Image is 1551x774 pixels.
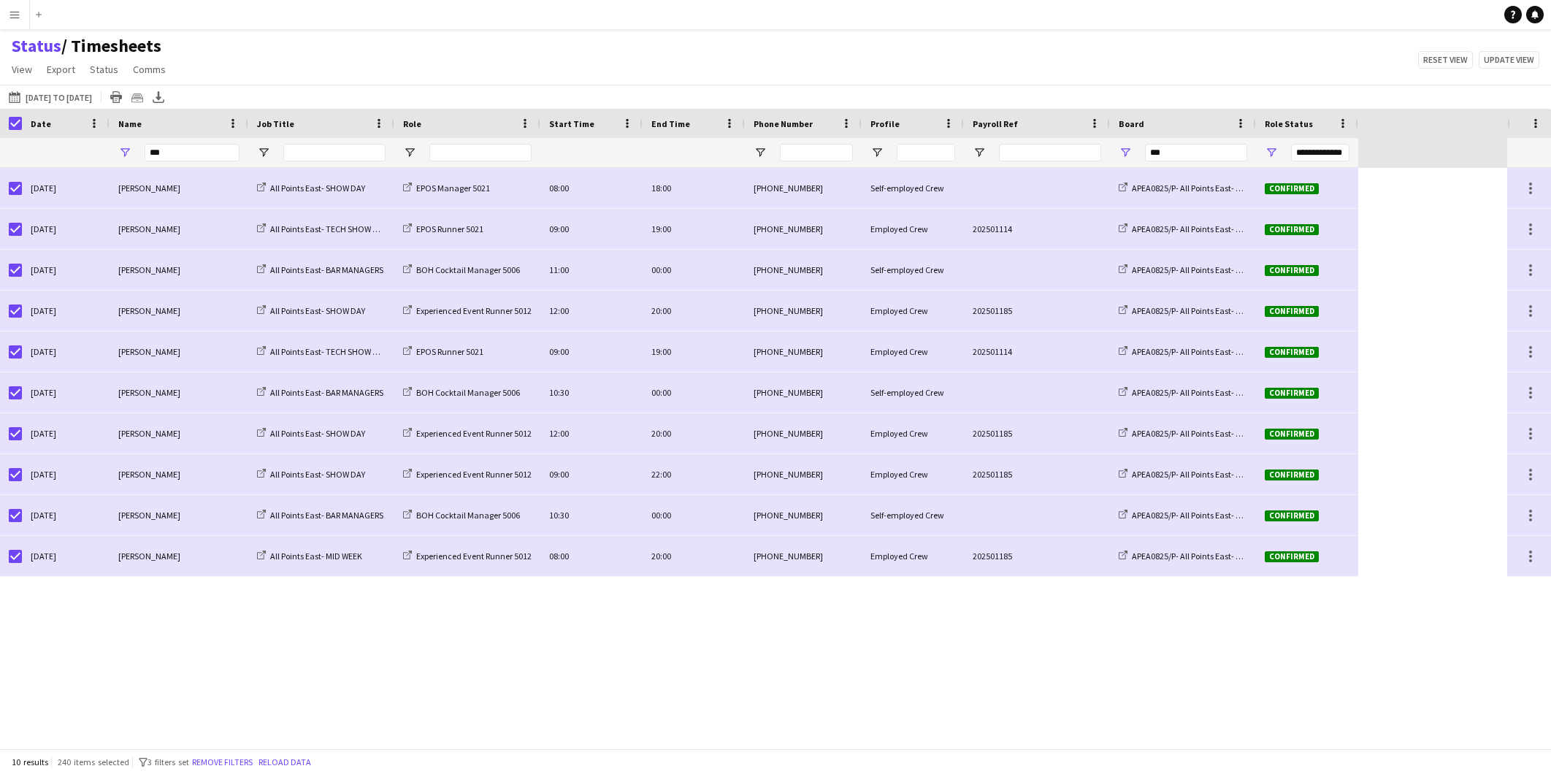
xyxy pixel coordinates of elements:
[1119,305,1253,316] a: APEA0825/P- All Points East- 2025
[416,510,520,521] span: BOH Cocktail Manager 5006
[257,223,387,234] a: All Points East- TECH SHOW DAY
[41,60,81,79] a: Export
[403,428,532,439] a: Experienced Event Runner 5012
[862,372,964,413] div: Self-employed Crew
[416,428,532,439] span: Experienced Event Runner 5012
[973,118,1018,129] span: Payroll Ref
[745,536,862,576] div: [PHONE_NUMBER]
[1132,428,1253,439] span: APEA0825/P- All Points East- 2025
[257,264,383,275] a: All Points East- BAR MANAGERS
[643,209,745,249] div: 19:00
[403,264,520,275] a: BOH Cocktail Manager 5006
[416,469,532,480] span: Experienced Event Runner 5012
[1119,551,1253,562] a: APEA0825/P- All Points East- 2025
[1132,551,1253,562] span: APEA0825/P- All Points East- 2025
[973,305,1012,316] span: 202501185
[90,63,118,76] span: Status
[257,387,383,398] a: All Points East- BAR MANAGERS
[1132,223,1253,234] span: APEA0825/P- All Points East- 2025
[416,223,483,234] span: EPOS Runner 5021
[1145,144,1247,161] input: Board Filter Input
[416,183,490,193] span: EPOS Manager 5021
[745,291,862,331] div: [PHONE_NUMBER]
[403,346,483,357] a: EPOS Runner 5021
[257,551,362,562] a: All Points East- MID WEEK
[1265,265,1319,276] span: Confirmed
[6,88,95,106] button: [DATE] to [DATE]
[540,413,643,453] div: 12:00
[145,144,240,161] input: Name Filter Input
[973,346,1012,357] span: 202501114
[270,264,383,275] span: All Points East- BAR MANAGERS
[1119,183,1253,193] a: APEA0825/P- All Points East- 2025
[403,183,490,193] a: EPOS Manager 5021
[270,387,383,398] span: All Points East- BAR MANAGERS
[257,428,365,439] a: All Points East- SHOW DAY
[1265,347,1319,358] span: Confirmed
[148,756,189,767] span: 3 filters set
[870,118,900,129] span: Profile
[403,118,421,129] span: Role
[745,168,862,208] div: [PHONE_NUMBER]
[6,60,38,79] a: View
[643,168,745,208] div: 18:00
[973,428,1012,439] span: 202501185
[1265,224,1319,235] span: Confirmed
[999,144,1101,161] input: Payroll Ref Filter Input
[256,754,314,770] button: Reload data
[84,60,124,79] a: Status
[429,144,532,161] input: Role Filter Input
[897,144,955,161] input: Profile Filter Input
[118,346,180,357] span: [PERSON_NAME]
[1119,387,1253,398] a: APEA0825/P- All Points East- 2025
[780,144,853,161] input: Phone Number Filter Input
[12,63,32,76] span: View
[257,469,365,480] a: All Points East- SHOW DAY
[416,346,483,357] span: EPOS Runner 5021
[270,428,365,439] span: All Points East- SHOW DAY
[1265,183,1319,194] span: Confirmed
[118,146,131,159] button: Open Filter Menu
[1418,51,1473,69] button: Reset view
[270,183,365,193] span: All Points East- SHOW DAY
[862,250,964,290] div: Self-employed Crew
[403,223,483,234] a: EPOS Runner 5021
[549,118,594,129] span: Start Time
[270,551,362,562] span: All Points East- MID WEEK
[745,250,862,290] div: [PHONE_NUMBER]
[22,536,110,576] div: [DATE]
[31,118,51,129] span: Date
[118,510,180,521] span: [PERSON_NAME]
[118,264,180,275] span: [PERSON_NAME]
[403,510,520,521] a: BOH Cocktail Manager 5006
[862,454,964,494] div: Employed Crew
[643,413,745,453] div: 20:00
[118,118,142,129] span: Name
[22,413,110,453] div: [DATE]
[61,35,161,57] span: Timesheets
[22,372,110,413] div: [DATE]
[862,209,964,249] div: Employed Crew
[1132,510,1253,521] span: APEA0825/P- All Points East- 2025
[403,469,532,480] a: Experienced Event Runner 5012
[416,305,532,316] span: Experienced Event Runner 5012
[1479,51,1539,69] button: Update view
[643,250,745,290] div: 00:00
[540,291,643,331] div: 12:00
[1265,470,1319,480] span: Confirmed
[745,413,862,453] div: [PHONE_NUMBER]
[22,209,110,249] div: [DATE]
[862,332,964,372] div: Employed Crew
[270,346,387,357] span: All Points East- TECH SHOW DAY
[270,305,365,316] span: All Points East- SHOW DAY
[1265,146,1278,159] button: Open Filter Menu
[107,88,125,106] app-action-btn: Print
[283,144,386,161] input: Job Title Filter Input
[862,495,964,535] div: Self-employed Crew
[973,469,1012,480] span: 202501185
[22,168,110,208] div: [DATE]
[862,291,964,331] div: Employed Crew
[540,372,643,413] div: 10:30
[643,372,745,413] div: 00:00
[1119,146,1132,159] button: Open Filter Menu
